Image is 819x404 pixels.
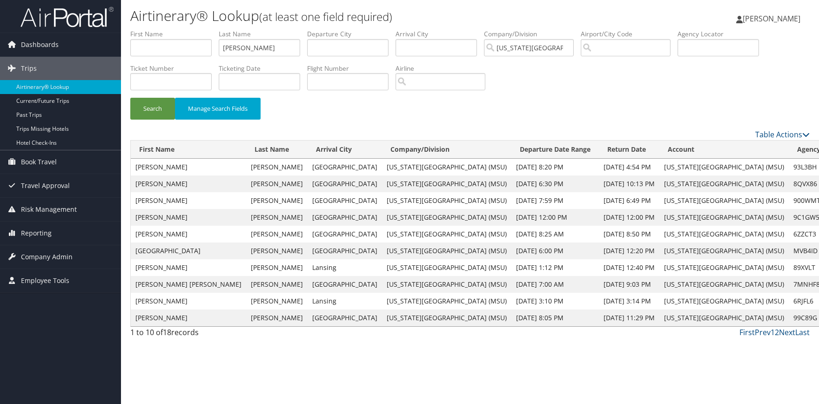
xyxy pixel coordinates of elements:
td: [PERSON_NAME] [131,209,246,226]
th: Arrival City: activate to sort column ascending [308,141,382,159]
td: [DATE] 6:00 PM [511,242,599,259]
th: Last Name: activate to sort column descending [246,141,308,159]
a: Prev [755,327,771,337]
td: [PERSON_NAME] [246,175,308,192]
span: Dashboards [21,33,59,56]
span: Reporting [21,222,52,245]
th: First Name: activate to sort column ascending [131,141,246,159]
label: Ticketing Date [219,64,307,73]
td: [DATE] 6:49 PM [599,192,659,209]
td: [US_STATE][GEOGRAPHIC_DATA] (MSU) [659,242,789,259]
td: [PERSON_NAME] [246,310,308,326]
button: Search [130,98,175,120]
span: [PERSON_NAME] [743,13,800,24]
div: 1 to 10 of records [130,327,290,343]
td: [PERSON_NAME] [131,293,246,310]
td: [GEOGRAPHIC_DATA] [308,310,382,326]
td: [DATE] 12:00 PM [511,209,599,226]
span: Company Admin [21,245,73,269]
td: [PERSON_NAME] [246,293,308,310]
td: [PERSON_NAME] [131,192,246,209]
td: [US_STATE][GEOGRAPHIC_DATA] (MSU) [659,226,789,242]
a: Next [779,327,795,337]
a: Last [795,327,810,337]
td: [US_STATE][GEOGRAPHIC_DATA] (MSU) [382,293,511,310]
td: Lansing [308,293,382,310]
td: [DATE] 4:54 PM [599,159,659,175]
label: Agency Locator [678,29,766,39]
label: Last Name [219,29,307,39]
td: [DATE] 7:59 PM [511,192,599,209]
td: [US_STATE][GEOGRAPHIC_DATA] (MSU) [659,276,789,293]
td: [DATE] 12:40 PM [599,259,659,276]
img: airportal-logo.png [20,6,114,28]
td: [US_STATE][GEOGRAPHIC_DATA] (MSU) [382,242,511,259]
td: [DATE] 12:20 PM [599,242,659,259]
button: Manage Search Fields [175,98,261,120]
th: Departure Date Range: activate to sort column ascending [511,141,599,159]
td: [US_STATE][GEOGRAPHIC_DATA] (MSU) [382,226,511,242]
td: [DATE] 1:12 PM [511,259,599,276]
td: [US_STATE][GEOGRAPHIC_DATA] (MSU) [659,293,789,310]
label: Ticket Number [130,64,219,73]
td: [PERSON_NAME] [131,175,246,192]
td: Lansing [308,259,382,276]
label: Company/Division [484,29,581,39]
td: [US_STATE][GEOGRAPHIC_DATA] (MSU) [659,209,789,226]
td: [DATE] 8:25 AM [511,226,599,242]
label: First Name [130,29,219,39]
td: [PERSON_NAME] [131,259,246,276]
span: 18 [163,327,171,337]
td: [GEOGRAPHIC_DATA] [131,242,246,259]
td: [PERSON_NAME] [246,226,308,242]
td: [DATE] 8:50 PM [599,226,659,242]
td: [DATE] 8:20 PM [511,159,599,175]
label: Arrival City [396,29,484,39]
td: [PERSON_NAME] [246,192,308,209]
td: [US_STATE][GEOGRAPHIC_DATA] (MSU) [382,159,511,175]
td: [US_STATE][GEOGRAPHIC_DATA] (MSU) [382,192,511,209]
td: [DATE] 11:29 PM [599,310,659,326]
td: [US_STATE][GEOGRAPHIC_DATA] (MSU) [659,175,789,192]
label: Flight Number [307,64,396,73]
td: [DATE] 7:00 AM [511,276,599,293]
td: [US_STATE][GEOGRAPHIC_DATA] (MSU) [659,159,789,175]
a: 2 [775,327,779,337]
td: [US_STATE][GEOGRAPHIC_DATA] (MSU) [382,276,511,293]
td: [DATE] 3:10 PM [511,293,599,310]
td: [GEOGRAPHIC_DATA] [308,242,382,259]
th: Return Date: activate to sort column ascending [599,141,659,159]
td: [DATE] 3:14 PM [599,293,659,310]
span: Travel Approval [21,174,70,197]
td: [PERSON_NAME] [131,159,246,175]
td: [GEOGRAPHIC_DATA] [308,276,382,293]
th: Account: activate to sort column ascending [659,141,789,159]
td: [US_STATE][GEOGRAPHIC_DATA] (MSU) [659,310,789,326]
span: Risk Management [21,198,77,221]
h1: Airtinerary® Lookup [130,6,583,26]
td: [US_STATE][GEOGRAPHIC_DATA] (MSU) [659,259,789,276]
td: [DATE] 12:00 PM [599,209,659,226]
td: [US_STATE][GEOGRAPHIC_DATA] (MSU) [382,209,511,226]
td: [PERSON_NAME] [246,259,308,276]
span: Employee Tools [21,269,69,292]
td: [DATE] 9:03 PM [599,276,659,293]
td: [DATE] 8:05 PM [511,310,599,326]
td: [PERSON_NAME] [131,226,246,242]
td: [PERSON_NAME] [246,242,308,259]
a: [PERSON_NAME] [736,5,810,33]
td: [GEOGRAPHIC_DATA] [308,209,382,226]
span: Book Travel [21,150,57,174]
td: [PERSON_NAME] [131,310,246,326]
small: (at least one field required) [259,9,392,24]
td: [GEOGRAPHIC_DATA] [308,192,382,209]
a: 1 [771,327,775,337]
td: [PERSON_NAME] [246,209,308,226]
td: [GEOGRAPHIC_DATA] [308,175,382,192]
label: Airport/City Code [581,29,678,39]
td: [DATE] 6:30 PM [511,175,599,192]
td: [US_STATE][GEOGRAPHIC_DATA] (MSU) [382,310,511,326]
td: [PERSON_NAME] [246,159,308,175]
td: [US_STATE][GEOGRAPHIC_DATA] (MSU) [659,192,789,209]
td: [GEOGRAPHIC_DATA] [308,159,382,175]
